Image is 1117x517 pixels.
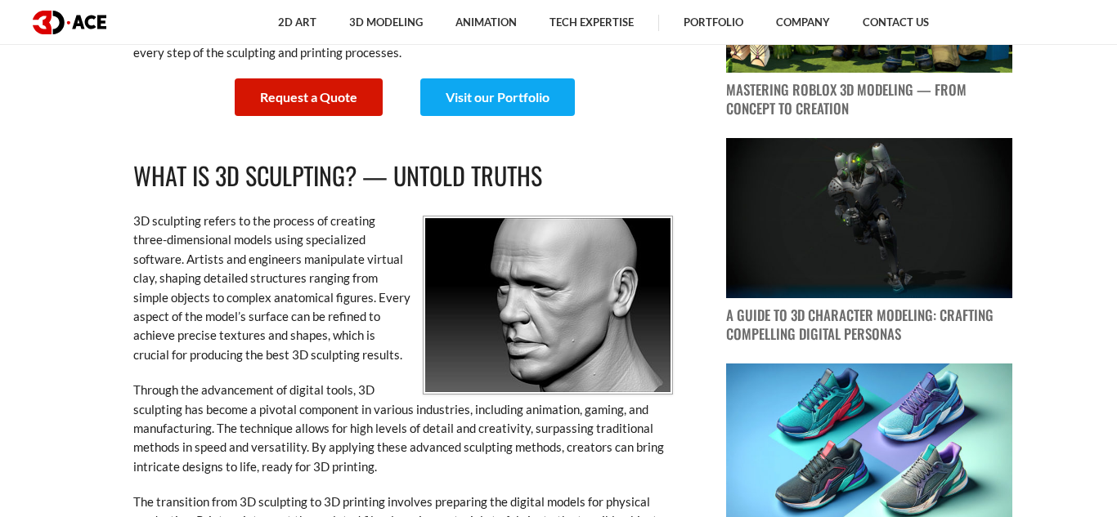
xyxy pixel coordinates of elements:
[133,381,673,476] p: Through the advancement of digital tools, 3D sculpting has become a pivotal component in various ...
[235,78,383,116] a: Request a Quote
[423,216,673,394] img: High poly head
[726,81,1012,118] p: Mastering Roblox 3D Modeling — From Concept to Creation
[726,138,1012,299] img: blog post image
[726,306,1012,344] p: A Guide to 3D Character Modeling: Crafting Compelling Digital Personas
[133,157,673,195] h2: What Is 3D Sculpting? — Untold Truths
[33,11,106,34] img: logo dark
[726,138,1012,345] a: blog post image A Guide to 3D Character Modeling: Crafting Compelling Digital Personas
[133,212,673,364] p: 3D sculpting refers to the process of creating three-dimensional models using specialized softwar...
[420,78,575,116] a: Visit our Portfolio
